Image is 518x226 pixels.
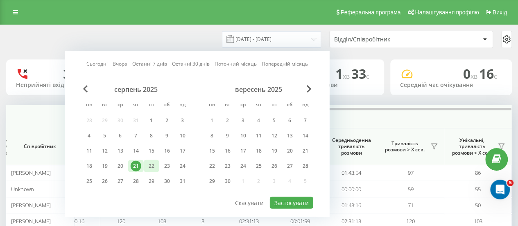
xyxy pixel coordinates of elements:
a: Останні 7 днів [132,60,167,68]
div: ср 10 вер 2025 р. [235,130,251,142]
div: 30 [222,176,233,187]
div: 16 [222,146,233,156]
div: нд 28 вер 2025 р. [298,160,313,172]
span: [PERSON_NAME] [11,201,50,209]
span: 50 [475,201,481,209]
div: пн 1 вер 2025 р. [204,114,220,127]
div: чт 4 вер 2025 р. [251,114,267,127]
div: 17 [238,146,249,156]
div: пн 22 вер 2025 р. [204,160,220,172]
div: 28 [131,176,141,187]
div: пн 4 серп 2025 р. [81,130,97,142]
button: Застосувати [270,197,313,209]
td: 00:00:00 [326,181,377,197]
div: 17 [177,146,188,156]
a: Вчора [113,60,127,68]
div: пн 29 вер 2025 р. [204,175,220,187]
abbr: понеділок [83,99,95,112]
div: пн 11 серп 2025 р. [81,145,97,157]
span: 59 [408,185,414,193]
abbr: субота [161,99,173,112]
span: Налаштування профілю [415,9,479,16]
span: 71 [408,201,414,209]
div: чт 7 серп 2025 р. [128,130,144,142]
span: 103 [474,217,482,225]
div: 18 [84,161,95,171]
div: 1 [146,115,157,126]
div: 9 [162,130,172,141]
span: Previous Month [83,85,88,93]
td: 01:43:54 [326,165,377,181]
div: ср 3 вер 2025 р. [235,114,251,127]
span: Next Month [307,85,312,93]
div: нд 10 серп 2025 р. [175,130,190,142]
div: 13 [115,146,126,156]
span: c [494,72,497,81]
div: пт 5 вер 2025 р. [267,114,282,127]
a: Сьогодні [86,60,108,68]
div: пт 26 вер 2025 р. [267,160,282,172]
abbr: понеділок [206,99,218,112]
div: 13 [285,130,295,141]
div: 8 [146,130,157,141]
abbr: п’ятниця [268,99,280,112]
div: Відділ/Співробітник [334,36,432,43]
span: 1 [335,65,351,82]
div: 3 [238,115,249,126]
div: 5 [269,115,280,126]
span: хв [343,72,351,81]
div: 27 [115,176,126,187]
div: ср 20 серп 2025 р. [113,160,128,172]
div: 4 [84,130,95,141]
div: вт 2 вер 2025 р. [220,114,235,127]
abbr: неділя [299,99,312,112]
div: чт 28 серп 2025 р. [128,175,144,187]
abbr: неділя [176,99,189,112]
div: 1 [207,115,217,126]
span: 0 [463,65,479,82]
a: Останні 30 днів [172,60,210,68]
div: чт 18 вер 2025 р. [251,145,267,157]
abbr: вівторок [222,99,234,112]
div: 23 [162,161,172,171]
span: 5 [507,180,513,186]
abbr: середа [237,99,249,112]
div: сб 23 серп 2025 р. [159,160,175,172]
span: c [366,72,369,81]
span: 16 [479,65,497,82]
div: 19 [100,161,110,171]
div: 10 [177,130,188,141]
span: 8 [201,217,204,225]
div: 36 (67)% [63,66,113,82]
span: Середньоденна тривалість розмови [332,137,371,156]
span: Вихід [493,9,507,16]
div: ср 27 серп 2025 р. [113,175,128,187]
iframe: Intercom live chat [490,180,510,199]
div: 8 [207,130,217,141]
div: 7 [300,115,311,126]
div: нд 14 вер 2025 р. [298,130,313,142]
div: нд 7 вер 2025 р. [298,114,313,127]
span: Співробітник [13,143,66,150]
div: пт 15 серп 2025 р. [144,145,159,157]
div: вт 26 серп 2025 р. [97,175,113,187]
div: 26 [269,161,280,171]
div: пт 19 вер 2025 р. [267,145,282,157]
div: серпень 2025 [81,85,190,94]
div: нд 31 серп 2025 р. [175,175,190,187]
div: 14 [300,130,311,141]
div: пт 22 серп 2025 р. [144,160,159,172]
div: 15 [146,146,157,156]
div: 11 [84,146,95,156]
span: 120 [406,217,415,225]
div: 26 [100,176,110,187]
span: 55 [475,185,481,193]
span: хв [470,72,479,81]
div: 25 [253,161,264,171]
div: 15 [207,146,217,156]
div: вт 12 серп 2025 р. [97,145,113,157]
button: Скасувати [231,197,268,209]
div: Неприйняті вхідні дзвінки [16,82,118,89]
div: 14 [131,146,141,156]
span: Тривалість розмови > Х сек. [381,140,428,153]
